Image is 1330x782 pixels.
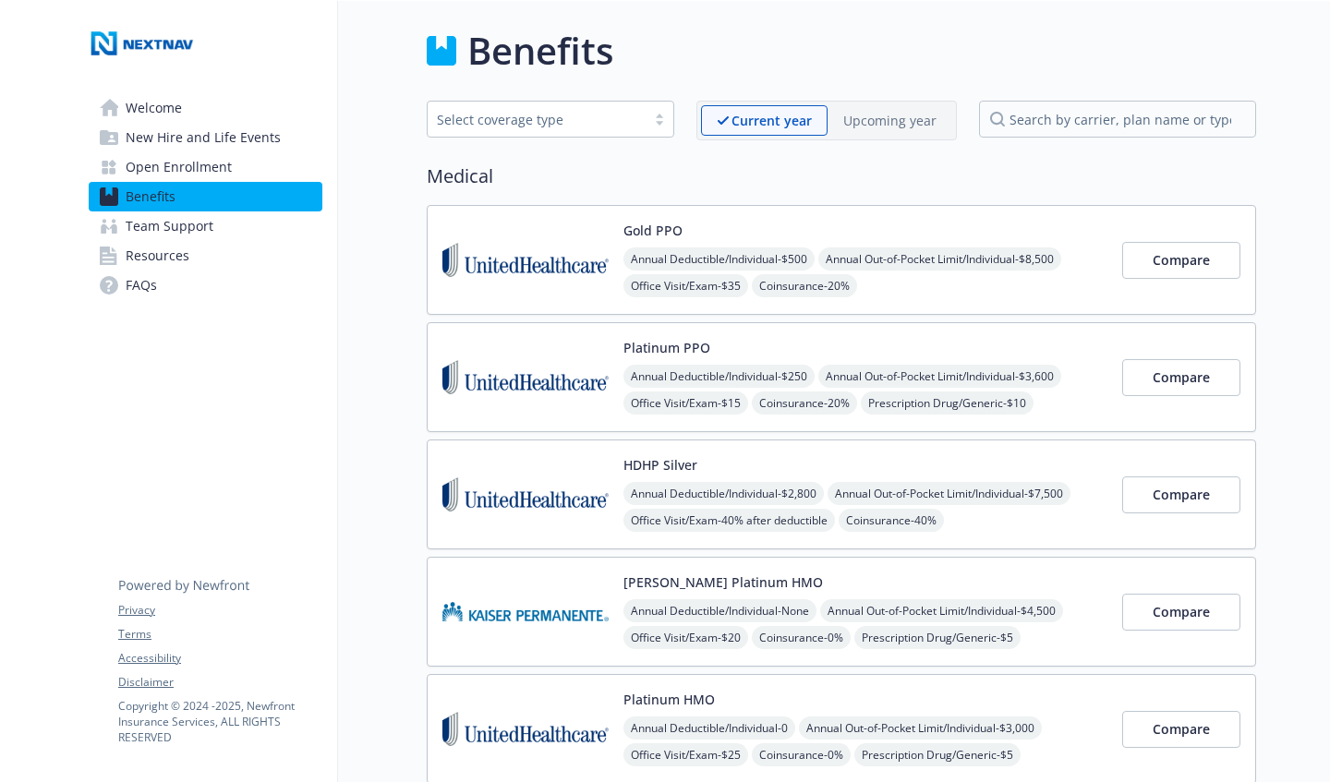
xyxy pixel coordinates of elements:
[467,23,613,78] h1: Benefits
[623,509,835,532] span: Office Visit/Exam - 40% after deductible
[89,211,322,241] a: Team Support
[752,274,857,297] span: Coinsurance - 20%
[623,572,823,592] button: [PERSON_NAME] Platinum HMO
[623,247,815,271] span: Annual Deductible/Individual - $500
[442,455,609,534] img: United Healthcare Insurance Company carrier logo
[623,716,795,740] span: Annual Deductible/Individual - 0
[1153,720,1210,738] span: Compare
[126,182,175,211] span: Benefits
[126,271,157,300] span: FAQs
[1122,711,1240,748] button: Compare
[126,93,182,123] span: Welcome
[442,572,609,651] img: Kaiser Permanente Insurance Company carrier logo
[818,247,1061,271] span: Annual Out-of-Pocket Limit/Individual - $8,500
[126,241,189,271] span: Resources
[118,650,321,667] a: Accessibility
[89,152,322,182] a: Open Enrollment
[126,152,232,182] span: Open Enrollment
[126,211,213,241] span: Team Support
[442,221,609,299] img: United Healthcare Insurance Company carrier logo
[979,101,1256,138] input: search by carrier, plan name or type
[437,110,636,129] div: Select coverage type
[1153,368,1210,386] span: Compare
[623,690,715,709] button: Platinum HMO
[752,391,857,415] span: Coinsurance - 20%
[861,391,1034,415] span: Prescription Drug/Generic - $10
[623,338,710,357] button: Platinum PPO
[118,674,321,691] a: Disclaimer
[118,626,321,643] a: Terms
[854,743,1021,766] span: Prescription Drug/Generic - $5
[89,271,322,300] a: FAQs
[442,338,609,416] img: United Healthcare Insurance Company carrier logo
[1122,359,1240,396] button: Compare
[623,365,815,388] span: Annual Deductible/Individual - $250
[623,626,748,649] span: Office Visit/Exam - $20
[1153,486,1210,503] span: Compare
[89,182,322,211] a: Benefits
[799,716,1042,740] span: Annual Out-of-Pocket Limit/Individual - $3,000
[89,93,322,123] a: Welcome
[623,743,748,766] span: Office Visit/Exam - $25
[126,123,281,152] span: New Hire and Life Events
[442,690,609,768] img: United Healthcare Insurance Company carrier logo
[818,365,1061,388] span: Annual Out-of-Pocket Limit/Individual - $3,600
[89,241,322,271] a: Resources
[1122,242,1240,279] button: Compare
[731,111,812,130] p: Current year
[854,626,1021,649] span: Prescription Drug/Generic - $5
[752,743,851,766] span: Coinsurance - 0%
[623,221,683,240] button: Gold PPO
[89,123,322,152] a: New Hire and Life Events
[623,455,697,475] button: HDHP Silver
[843,111,937,130] p: Upcoming year
[1153,603,1210,620] span: Compare
[118,698,321,745] p: Copyright © 2024 - 2025 , Newfront Insurance Services, ALL RIGHTS RESERVED
[623,482,824,505] span: Annual Deductible/Individual - $2,800
[752,626,851,649] span: Coinsurance - 0%
[1122,594,1240,631] button: Compare
[623,391,748,415] span: Office Visit/Exam - $15
[1153,251,1210,269] span: Compare
[623,274,748,297] span: Office Visit/Exam - $35
[828,482,1070,505] span: Annual Out-of-Pocket Limit/Individual - $7,500
[623,599,816,622] span: Annual Deductible/Individual - None
[839,509,944,532] span: Coinsurance - 40%
[820,599,1063,622] span: Annual Out-of-Pocket Limit/Individual - $4,500
[118,602,321,619] a: Privacy
[1122,476,1240,513] button: Compare
[427,162,1256,190] h2: Medical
